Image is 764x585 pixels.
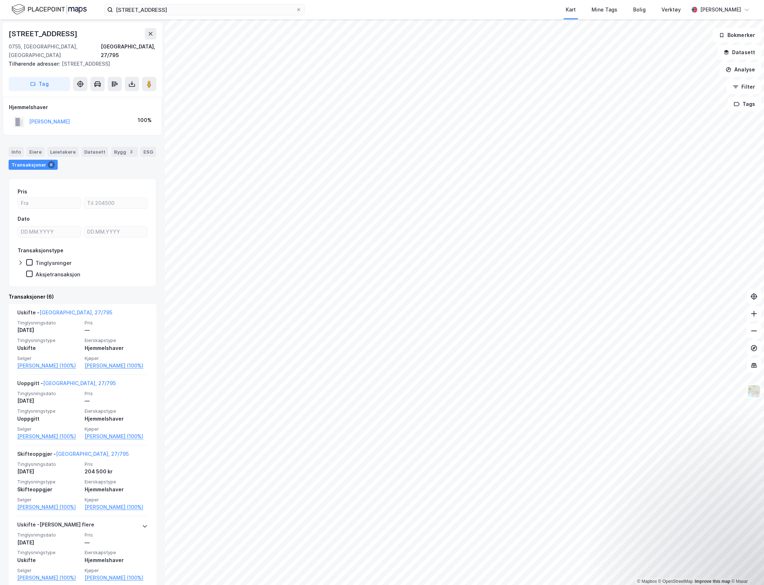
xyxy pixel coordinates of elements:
button: Analyse [720,62,761,77]
div: Eiere [27,147,44,157]
span: Selger [17,567,80,574]
div: Uoppgitt - [17,379,116,390]
div: Transaksjonstype [18,246,63,255]
input: DD.MM.YYYY [18,226,81,237]
div: 6 [48,161,55,168]
div: Tinglysninger [35,259,72,266]
span: Tinglysningsdato [17,461,80,467]
span: Kjøper [85,567,148,574]
span: Tinglysningsdato [17,390,80,397]
div: Aksjetransaksjon [35,271,80,278]
div: — [85,397,148,405]
div: 204 500 kr [85,467,148,476]
div: 100% [138,116,152,125]
button: Datasett [717,45,761,60]
div: [DATE] [17,397,80,405]
button: Tag [9,77,70,91]
div: Leietakere [47,147,79,157]
input: Søk på adresse, matrikkel, gårdeiere, leietakere eller personer [113,4,296,15]
div: 0755, [GEOGRAPHIC_DATA], [GEOGRAPHIC_DATA] [9,42,101,60]
button: Filter [727,80,761,94]
div: Pris [18,187,27,196]
span: Eierskapstype [85,479,148,485]
span: Selger [17,426,80,432]
a: [GEOGRAPHIC_DATA], 27/795 [56,451,129,457]
div: Skifteoppgjør - [17,450,129,461]
div: [STREET_ADDRESS] [9,60,151,68]
span: Tinglysningsdato [17,532,80,538]
div: Hjemmelshaver [85,344,148,352]
span: Tinglysningstype [17,337,80,343]
span: Tinglysningstype [17,479,80,485]
a: [PERSON_NAME] (100%) [17,361,80,370]
a: [PERSON_NAME] (100%) [17,503,80,511]
div: Datasett [81,147,108,157]
span: Kjøper [85,426,148,432]
div: Bygg [111,147,138,157]
input: Til 204500 [84,198,147,209]
div: [DATE] [17,326,80,334]
button: Tags [728,97,761,111]
div: Hjemmelshaver [85,485,148,494]
div: — [85,538,148,547]
div: — [85,326,148,334]
span: Kjøper [85,497,148,503]
a: [PERSON_NAME] (100%) [17,432,80,441]
div: Hjemmelshaver [85,415,148,423]
div: Transaksjoner [9,160,58,170]
div: [DATE] [17,467,80,476]
div: [GEOGRAPHIC_DATA], 27/795 [101,42,156,60]
div: Uskifte - [PERSON_NAME] flere [17,520,94,532]
a: Improve this map [695,579,730,584]
div: [PERSON_NAME] [700,5,741,14]
div: Uoppgitt [17,415,80,423]
a: Mapbox [637,579,657,584]
input: DD.MM.YYYY [84,226,147,237]
div: Uskifte - [17,308,112,320]
div: Info [9,147,24,157]
a: [GEOGRAPHIC_DATA], 27/795 [39,309,112,315]
div: Kart [566,5,576,14]
div: Skifteoppgjør [17,485,80,494]
a: [PERSON_NAME] (100%) [85,574,148,582]
a: OpenStreetMap [658,579,693,584]
span: Pris [85,461,148,467]
span: Pris [85,320,148,326]
span: Tinglysningstype [17,549,80,556]
div: [STREET_ADDRESS] [9,28,79,39]
div: Bolig [633,5,646,14]
div: Verktøy [661,5,681,14]
span: Eierskapstype [85,549,148,556]
span: Selger [17,355,80,361]
div: Dato [18,215,30,223]
span: Pris [85,390,148,397]
div: [DATE] [17,538,80,547]
img: Z [747,384,761,398]
div: ESG [141,147,156,157]
div: Mine Tags [592,5,617,14]
img: logo.f888ab2527a4732fd821a326f86c7f29.svg [11,3,87,16]
a: [PERSON_NAME] (100%) [85,503,148,511]
div: 3 [128,148,135,155]
span: Tinglysningsdato [17,320,80,326]
span: Kjøper [85,355,148,361]
button: Bokmerker [713,28,761,42]
div: Hjemmelshaver [9,103,156,112]
span: Tinglysningstype [17,408,80,414]
a: [GEOGRAPHIC_DATA], 27/795 [43,380,116,386]
a: [PERSON_NAME] (100%) [85,361,148,370]
div: Uskifte [17,344,80,352]
div: Hjemmelshaver [85,556,148,565]
span: Eierskapstype [85,337,148,343]
span: Pris [85,532,148,538]
div: Uskifte [17,556,80,565]
span: Eierskapstype [85,408,148,414]
span: Selger [17,497,80,503]
a: [PERSON_NAME] (100%) [17,574,80,582]
div: Transaksjoner (6) [9,292,156,301]
input: Fra [18,198,81,209]
span: Tilhørende adresser: [9,61,62,67]
a: [PERSON_NAME] (100%) [85,432,148,441]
